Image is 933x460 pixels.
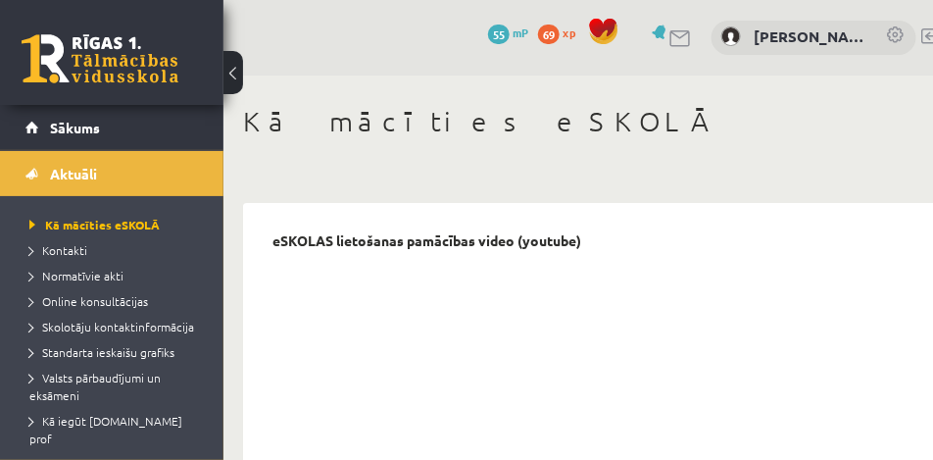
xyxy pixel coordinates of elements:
[29,217,160,232] span: Kā mācīties eSKOLĀ
[29,268,123,283] span: Normatīvie akti
[29,369,204,404] a: Valsts pārbaudījumi un eksāmeni
[50,119,100,136] span: Sākums
[754,26,866,48] a: [PERSON_NAME]
[513,25,528,40] span: mP
[29,318,204,335] a: Skolotāju kontaktinformācija
[29,370,161,403] span: Valsts pārbaudījumi un eksāmeni
[29,343,204,361] a: Standarta ieskaišu grafiks
[25,105,199,150] a: Sākums
[563,25,575,40] span: xp
[50,165,97,182] span: Aktuāli
[29,319,194,334] span: Skolotāju kontaktinformācija
[488,25,528,40] a: 55 mP
[29,412,204,447] a: Kā iegūt [DOMAIN_NAME] prof
[29,241,204,259] a: Kontakti
[272,232,581,249] p: eSKOLAS lietošanas pamācības video (youtube)
[29,267,204,284] a: Normatīvie akti
[29,292,204,310] a: Online konsultācijas
[538,25,560,44] span: 69
[488,25,510,44] span: 55
[22,34,178,83] a: Rīgas 1. Tālmācības vidusskola
[29,344,174,360] span: Standarta ieskaišu grafiks
[29,413,182,446] span: Kā iegūt [DOMAIN_NAME] prof
[29,293,148,309] span: Online konsultācijas
[721,26,741,46] img: Jana Baranova
[29,216,204,233] a: Kā mācīties eSKOLĀ
[538,25,585,40] a: 69 xp
[29,242,87,258] span: Kontakti
[25,151,199,196] a: Aktuāli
